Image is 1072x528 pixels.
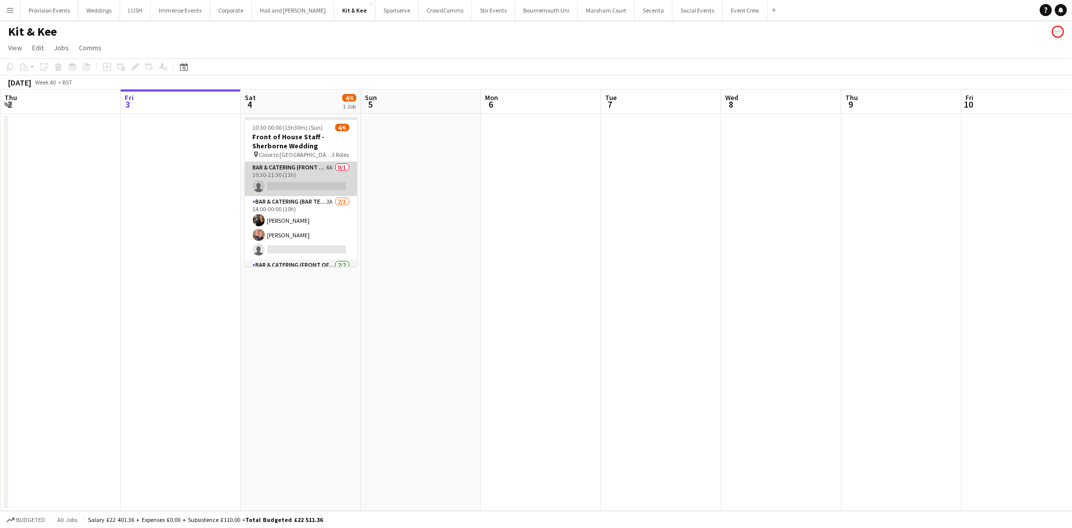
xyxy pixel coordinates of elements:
button: Weddings [78,1,120,20]
span: Fri [125,93,134,102]
span: Edit [32,43,44,52]
div: Salary £22 401.36 + Expenses £0.00 + Subsistence £110.00 = [88,516,323,523]
span: 5 [363,99,377,110]
div: 1 Job [343,103,356,110]
app-card-role: Bar & Catering (Front of House)2/2 [245,259,357,308]
span: Mon [485,93,498,102]
span: 3 [123,99,134,110]
app-card-role: Bar & Catering (Bar Tender)2A2/314:00-00:00 (10h)[PERSON_NAME][PERSON_NAME] [245,196,357,259]
h1: Kit & Kee [8,24,57,39]
div: [DATE] [8,77,31,87]
span: All jobs [55,516,79,523]
button: Marsham Court [578,1,635,20]
span: 8 [724,99,738,110]
span: 9 [844,99,858,110]
app-user-avatar: Event Temps [1052,26,1064,38]
span: 4/6 [335,124,349,131]
button: Corporate [210,1,252,20]
button: Social Events [672,1,723,20]
span: 4 [243,99,256,110]
button: Event Crew [723,1,768,20]
button: Sportserve [375,1,419,20]
span: Jobs [54,43,69,52]
span: Fri [965,93,973,102]
span: Comms [79,43,102,52]
button: Hall and [PERSON_NAME] [252,1,334,20]
span: Close to [GEOGRAPHIC_DATA], [GEOGRAPHIC_DATA] [259,151,332,158]
button: Kit & Kee [334,1,375,20]
a: View [4,41,26,54]
app-card-role: Bar & Catering (Front of House)6A0/110:30-21:30 (11h) [245,162,357,196]
div: BST [62,78,72,86]
a: Jobs [50,41,73,54]
span: 7 [604,99,617,110]
span: Thu [845,93,858,102]
span: Thu [5,93,17,102]
span: 3 Roles [332,151,349,158]
span: Tue [605,93,617,102]
button: Budgeted [5,514,47,525]
button: Provision Events [21,1,78,20]
span: Total Budgeted £22 511.36 [245,516,323,523]
button: Immense Events [151,1,210,20]
h3: Front of House Staff - Sherborne Wedding [245,132,357,150]
button: CrowdComms [419,1,472,20]
span: Wed [725,93,738,102]
span: 4/6 [342,94,356,102]
app-job-card: 10:30-00:00 (13h30m) (Sun)4/6Front of House Staff - Sherborne Wedding Close to [GEOGRAPHIC_DATA],... [245,118,357,267]
a: Edit [28,41,48,54]
button: LUSH [120,1,151,20]
button: Bournemouth Uni [515,1,578,20]
span: View [8,43,22,52]
span: Week 40 [33,78,58,86]
span: 10:30-00:00 (13h30m) (Sun) [253,124,323,131]
button: Stir Events [472,1,515,20]
span: Sat [245,93,256,102]
span: Sun [365,93,377,102]
span: 2 [3,99,17,110]
a: Comms [75,41,106,54]
span: 6 [483,99,498,110]
span: 10 [964,99,973,110]
button: Seventa [635,1,672,20]
span: Budgeted [16,516,45,523]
